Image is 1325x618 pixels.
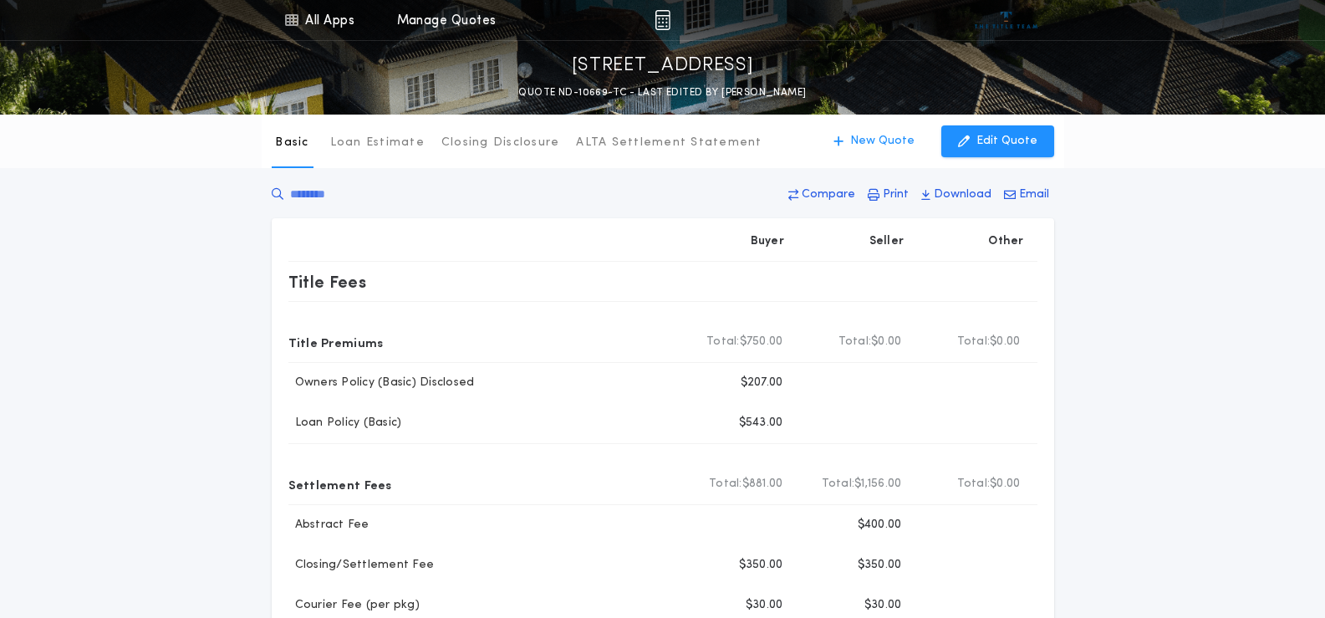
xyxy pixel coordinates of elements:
[655,10,670,30] img: img
[288,268,367,295] p: Title Fees
[288,415,402,432] p: Loan Policy (Basic)
[957,476,991,493] b: Total:
[288,597,420,614] p: Courier Fee (per pkg)
[441,135,560,151] p: Closing Disclosure
[854,476,901,493] span: $1,156.00
[572,53,754,79] p: [STREET_ADDRESS]
[858,517,902,534] p: $400.00
[751,233,784,250] p: Buyer
[288,375,475,391] p: Owners Policy (Basic) Disclosed
[850,133,915,150] p: New Quote
[330,135,425,151] p: Loan Estimate
[288,557,435,574] p: Closing/Settlement Fee
[576,135,762,151] p: ALTA Settlement Statement
[957,334,991,350] b: Total:
[934,186,991,203] p: Download
[863,180,914,210] button: Print
[1019,186,1049,203] p: Email
[838,334,872,350] b: Total:
[975,12,1037,28] img: vs-icon
[916,180,996,210] button: Download
[288,517,369,534] p: Abstract Fee
[999,180,1054,210] button: Email
[858,557,902,574] p: $350.00
[864,597,902,614] p: $30.00
[871,334,901,350] span: $0.00
[883,186,909,203] p: Print
[822,476,855,493] b: Total:
[739,557,783,574] p: $350.00
[740,334,783,350] span: $750.00
[741,375,783,391] p: $207.00
[288,329,384,355] p: Title Premiums
[739,415,783,432] p: $543.00
[275,135,308,151] p: Basic
[988,233,1023,250] p: Other
[742,476,783,493] span: $881.00
[941,125,1054,157] button: Edit Quote
[783,180,860,210] button: Compare
[288,471,392,498] p: Settlement Fees
[746,597,783,614] p: $30.00
[518,84,806,101] p: QUOTE ND-10669-TC - LAST EDITED BY [PERSON_NAME]
[976,133,1037,150] p: Edit Quote
[990,334,1020,350] span: $0.00
[990,476,1020,493] span: $0.00
[709,476,742,493] b: Total:
[706,334,740,350] b: Total:
[817,125,931,157] button: New Quote
[802,186,855,203] p: Compare
[869,233,905,250] p: Seller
